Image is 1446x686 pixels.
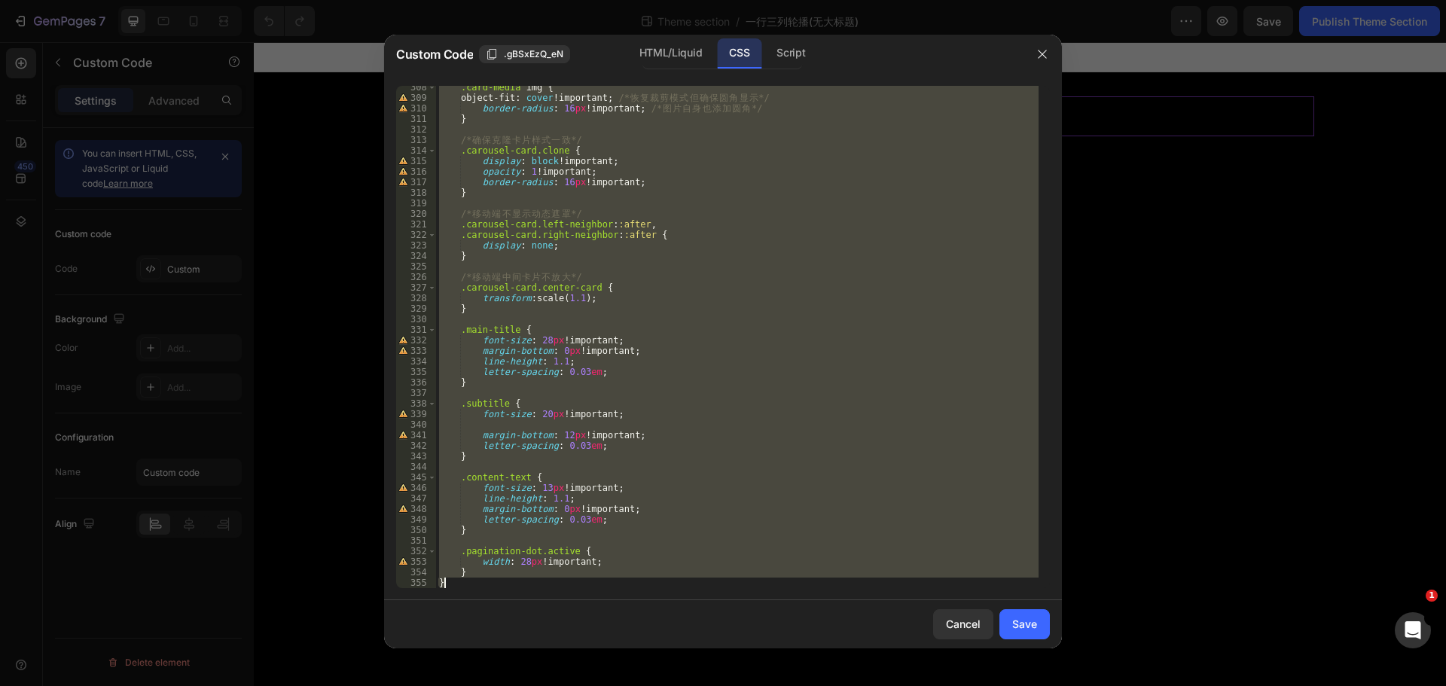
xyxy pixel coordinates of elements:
[396,546,436,556] div: 352
[933,609,993,639] button: Cancel
[396,124,436,135] div: 312
[396,198,436,209] div: 319
[396,388,436,398] div: 337
[396,430,436,441] div: 341
[396,356,436,367] div: 334
[396,462,436,472] div: 344
[396,272,436,282] div: 326
[396,504,436,514] div: 348
[764,38,817,69] div: Script
[396,472,436,483] div: 345
[396,493,436,504] div: 347
[396,314,436,325] div: 330
[396,282,436,293] div: 327
[396,398,436,409] div: 338
[396,219,436,230] div: 321
[1012,616,1037,632] div: Save
[396,335,436,346] div: 332
[396,483,436,493] div: 346
[396,45,473,63] span: Custom Code
[396,103,436,114] div: 310
[396,82,436,93] div: 308
[396,114,436,124] div: 311
[396,325,436,335] div: 331
[479,45,570,63] button: .gBSxEzQ_eN
[396,209,436,219] div: 320
[396,230,436,240] div: 322
[396,156,436,166] div: 315
[396,251,436,261] div: 324
[627,38,714,69] div: HTML/Liquid
[1395,612,1431,648] iframe: Intercom live chat
[396,303,436,314] div: 329
[504,47,563,61] span: .gBSxEzQ_eN
[396,556,436,567] div: 353
[396,177,436,188] div: 317
[396,451,436,462] div: 343
[396,567,436,578] div: 354
[396,514,436,525] div: 349
[396,409,436,419] div: 339
[1426,590,1438,602] span: 1
[946,616,981,632] div: Cancel
[396,441,436,451] div: 342
[396,145,436,156] div: 314
[717,38,761,69] div: CSS
[396,419,436,430] div: 340
[999,609,1050,639] button: Save
[396,535,436,546] div: 351
[133,66,1060,82] p: Publish the page to see the content.
[396,377,436,388] div: 336
[396,578,436,588] div: 355
[396,525,436,535] div: 350
[396,261,436,272] div: 325
[151,33,215,47] div: Custom Code
[396,293,436,303] div: 328
[396,166,436,177] div: 316
[396,188,436,198] div: 318
[396,367,436,377] div: 335
[396,240,436,251] div: 323
[396,346,436,356] div: 333
[396,93,436,103] div: 309
[396,135,436,145] div: 313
